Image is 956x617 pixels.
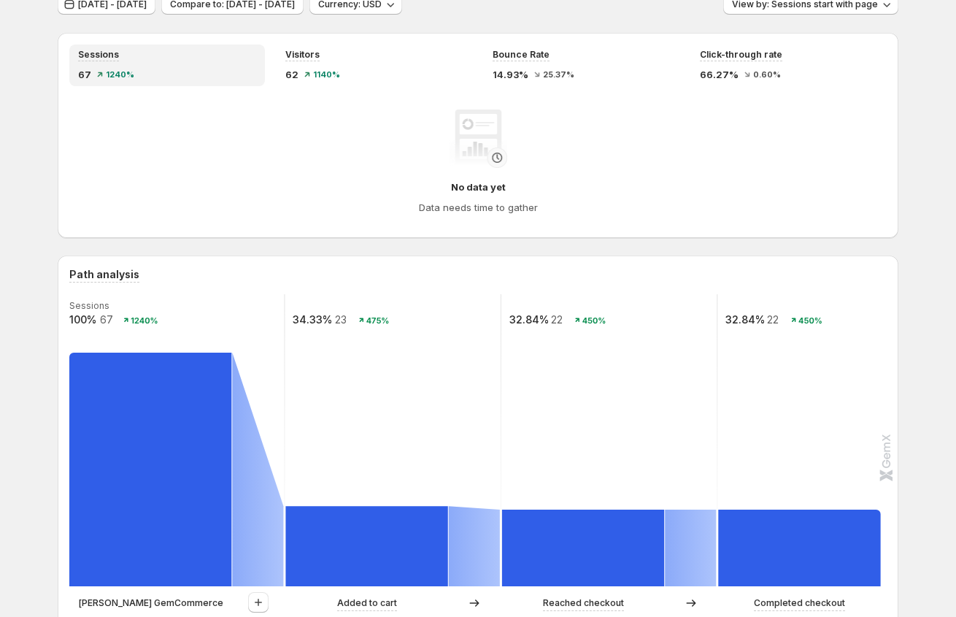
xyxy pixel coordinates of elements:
path: Reached checkout: 22 [502,510,664,586]
text: 22 [767,313,779,326]
p: Added to cart [337,596,397,610]
path: Added to cart: 23 [285,506,447,586]
span: Sessions [78,49,119,61]
text: Sessions [69,300,109,311]
img: No data yet [449,110,507,168]
span: Click-through rate [700,49,782,61]
path: Completed checkout: 22 [718,510,880,586]
text: 100% [69,313,96,326]
span: 1240% [106,70,134,79]
h4: No data yet [451,180,506,194]
span: 0.60% [753,70,781,79]
text: 450% [582,315,606,326]
span: 66.27% [700,67,739,82]
span: 14.93% [493,67,528,82]
span: 67 [78,67,91,82]
text: 22 [551,313,563,326]
span: 25.37% [543,70,574,79]
text: 34.33% [293,313,332,326]
h3: Path analysis [69,267,139,282]
text: 475% [366,315,390,326]
text: 1240% [131,315,158,326]
p: Reached checkout [543,596,624,610]
text: 67 [100,313,113,326]
text: 23 [335,313,347,326]
text: 32.84% [509,313,549,326]
span: 1140% [313,70,340,79]
text: 450% [798,315,822,326]
span: Bounce Rate [493,49,550,61]
p: Completed checkout [754,596,845,610]
h4: Data needs time to gather [419,200,538,215]
p: [PERSON_NAME] GemCommerce [79,596,223,610]
span: Visitors [285,49,320,61]
text: 32.84% [725,313,765,326]
span: 62 [285,67,298,82]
